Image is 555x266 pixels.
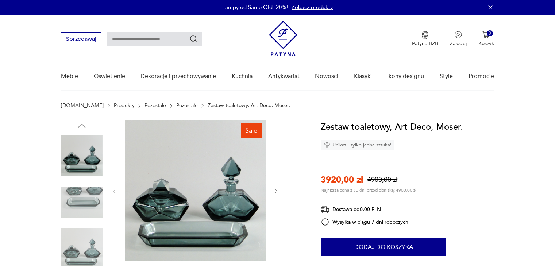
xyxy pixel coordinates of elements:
p: 4900,00 zł [367,175,397,184]
a: [DOMAIN_NAME] [61,103,104,109]
button: Szukaj [189,35,198,43]
img: Zdjęcie produktu Zestaw toaletowy, Art Deco, Moser. [61,181,103,223]
img: Ikona koszyka [482,31,490,38]
img: Zdjęcie produktu Zestaw toaletowy, Art Deco, Moser. [125,120,266,261]
a: Pozostałe [144,103,166,109]
p: Koszyk [478,40,494,47]
a: Style [440,62,453,90]
img: Ikona medalu [421,31,429,39]
h1: Zestaw toaletowy, Art Deco, Moser. [321,120,463,134]
button: Zaloguj [450,31,467,47]
div: 0 [487,30,493,36]
button: Sprzedawaj [61,32,101,46]
a: Antykwariat [268,62,300,90]
p: Zestaw toaletowy, Art Deco, Moser. [208,103,290,109]
img: Ikona diamentu [324,142,330,148]
div: Dostawa od 0,00 PLN [321,205,408,214]
a: Nowości [315,62,338,90]
button: 0Koszyk [478,31,494,47]
div: Sale [241,123,262,138]
a: Meble [61,62,78,90]
a: Promocje [469,62,494,90]
button: Patyna B2B [412,31,438,47]
a: Klasyki [354,62,372,90]
div: Wysyłka w ciągu 7 dni roboczych [321,218,408,226]
img: Ikonka użytkownika [455,31,462,38]
img: Zdjęcie produktu Zestaw toaletowy, Art Deco, Moser. [61,135,103,176]
a: Dekoracje i przechowywanie [140,62,216,90]
a: Ikony designu [387,62,424,90]
p: 3920,00 zł [321,174,363,186]
a: Oświetlenie [94,62,125,90]
a: Ikona medaluPatyna B2B [412,31,438,47]
a: Pozostałe [176,103,198,109]
div: Unikat - tylko jedna sztuka! [321,140,394,150]
p: Patyna B2B [412,40,438,47]
button: Dodaj do koszyka [321,238,446,256]
p: Najniższa cena z 30 dni przed obniżką: 4900,00 zł [321,187,416,193]
a: Kuchnia [232,62,253,90]
a: Produkty [114,103,135,109]
p: Zaloguj [450,40,467,47]
p: Lampy od Same Old -20%! [222,4,288,11]
a: Sprzedawaj [61,37,101,42]
img: Patyna - sklep z meblami i dekoracjami vintage [269,21,297,56]
a: Zobacz produkty [292,4,333,11]
img: Ikona dostawy [321,205,329,214]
